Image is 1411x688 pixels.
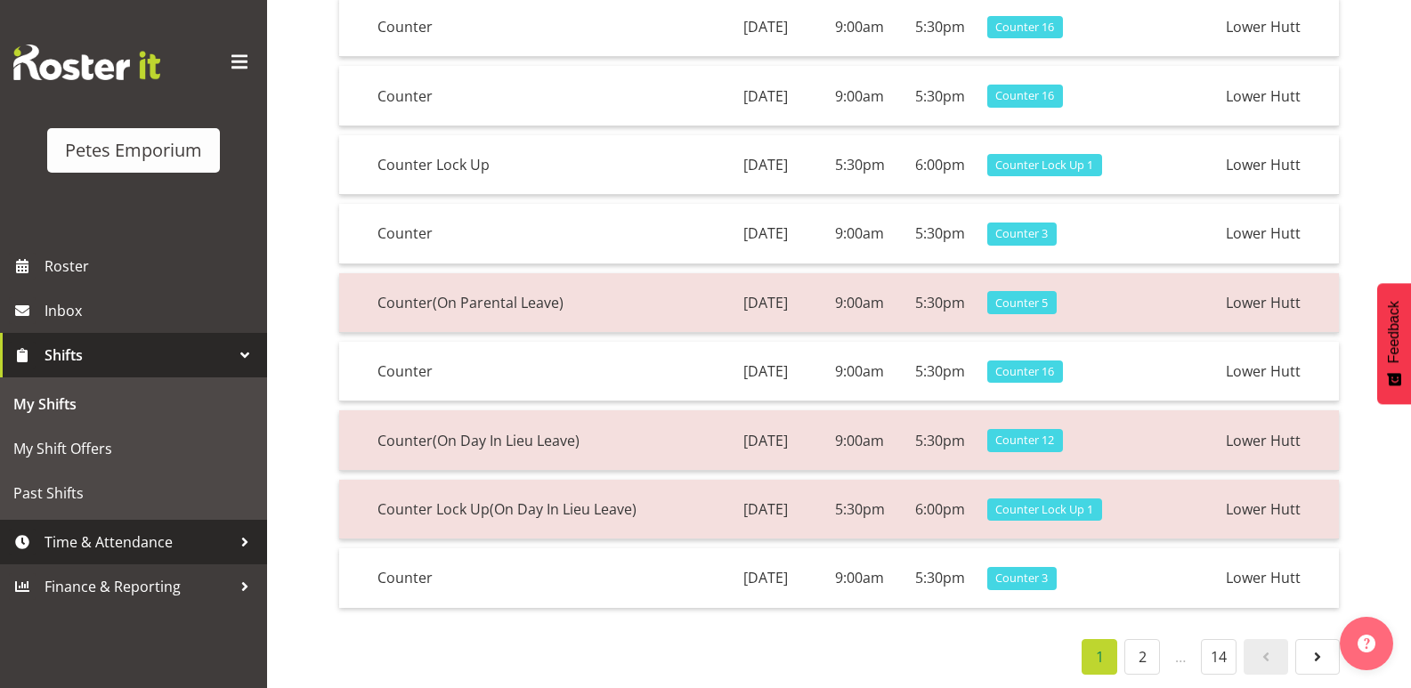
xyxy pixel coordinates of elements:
[45,529,231,555] span: Time & Attendance
[900,410,980,470] td: 5:30pm
[45,297,258,324] span: Inbox
[370,410,712,470] td: Counter
[370,135,712,195] td: Counter Lock Up
[713,204,820,263] td: [DATE]
[1219,273,1339,333] td: Lower Hutt
[900,135,980,195] td: 6:00pm
[713,66,820,125] td: [DATE]
[490,499,637,519] span: (On Day In Lieu Leave)
[1219,548,1339,607] td: Lower Hutt
[1377,283,1411,404] button: Feedback - Show survey
[45,342,231,368] span: Shifts
[1219,66,1339,125] td: Lower Hutt
[713,410,820,470] td: [DATE]
[900,480,980,539] td: 6:00pm
[370,66,712,125] td: Counter
[819,204,899,263] td: 9:00am
[713,342,820,401] td: [DATE]
[995,87,1054,104] span: Counter 16
[900,66,980,125] td: 5:30pm
[1219,480,1339,539] td: Lower Hutt
[995,19,1054,36] span: Counter 16
[433,431,580,450] span: (On Day In Lieu Leave)
[433,293,564,312] span: (On Parental Leave)
[4,471,263,515] a: Past Shifts
[370,480,712,539] td: Counter Lock Up
[995,363,1054,380] span: Counter 16
[819,273,899,333] td: 9:00am
[1219,135,1339,195] td: Lower Hutt
[995,295,1048,312] span: Counter 5
[1219,410,1339,470] td: Lower Hutt
[13,45,160,80] img: Rosterit website logo
[900,548,980,607] td: 5:30pm
[900,204,980,263] td: 5:30pm
[995,432,1054,449] span: Counter 12
[819,135,899,195] td: 5:30pm
[4,382,263,426] a: My Shifts
[4,426,263,471] a: My Shift Offers
[13,435,254,462] span: My Shift Offers
[65,137,202,164] div: Petes Emporium
[900,342,980,401] td: 5:30pm
[819,548,899,607] td: 9:00am
[370,204,712,263] td: Counter
[995,570,1048,587] span: Counter 3
[370,273,712,333] td: Counter
[45,253,258,279] span: Roster
[995,501,1093,518] span: Counter Lock Up 1
[900,273,980,333] td: 5:30pm
[45,573,231,600] span: Finance & Reporting
[13,480,254,506] span: Past Shifts
[13,391,254,417] span: My Shifts
[370,548,712,607] td: Counter
[1386,301,1402,363] span: Feedback
[713,548,820,607] td: [DATE]
[995,157,1093,174] span: Counter Lock Up 1
[713,480,820,539] td: [DATE]
[819,342,899,401] td: 9:00am
[1358,635,1375,652] img: help-xxl-2.png
[1219,342,1339,401] td: Lower Hutt
[713,135,820,195] td: [DATE]
[819,66,899,125] td: 9:00am
[995,225,1048,242] span: Counter 3
[819,410,899,470] td: 9:00am
[819,480,899,539] td: 5:30pm
[1124,639,1160,675] a: 2
[1201,639,1237,675] a: 14
[370,342,712,401] td: Counter
[1219,204,1339,263] td: Lower Hutt
[713,273,820,333] td: [DATE]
